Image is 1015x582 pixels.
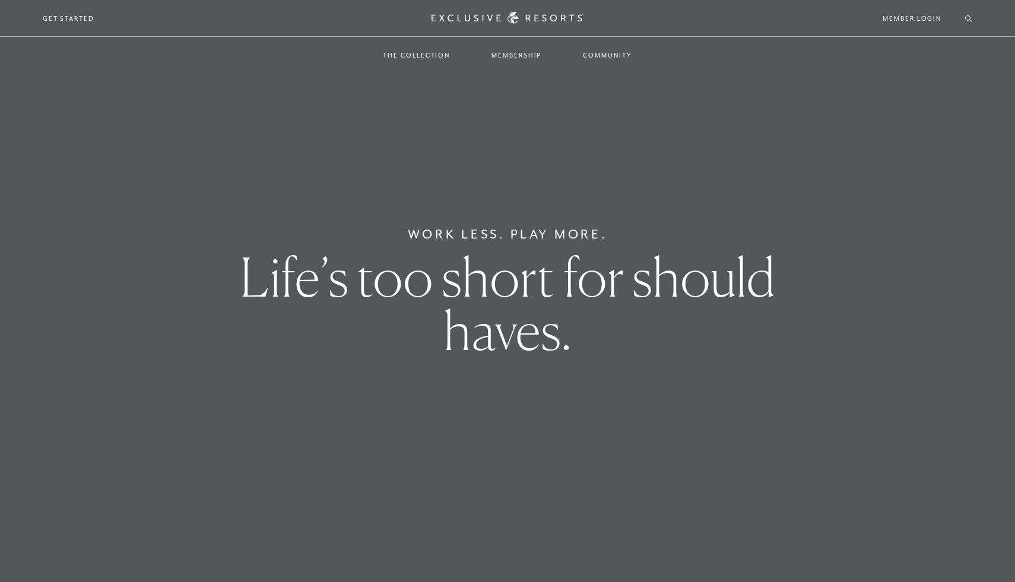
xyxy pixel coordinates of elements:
[480,38,553,72] a: Membership
[883,13,941,24] a: Member Login
[43,13,94,24] a: Get Started
[571,38,643,72] a: Community
[408,225,608,244] h6: Work Less. Play More.
[371,38,462,72] a: The Collection
[177,250,838,357] h1: Life’s too short for should haves.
